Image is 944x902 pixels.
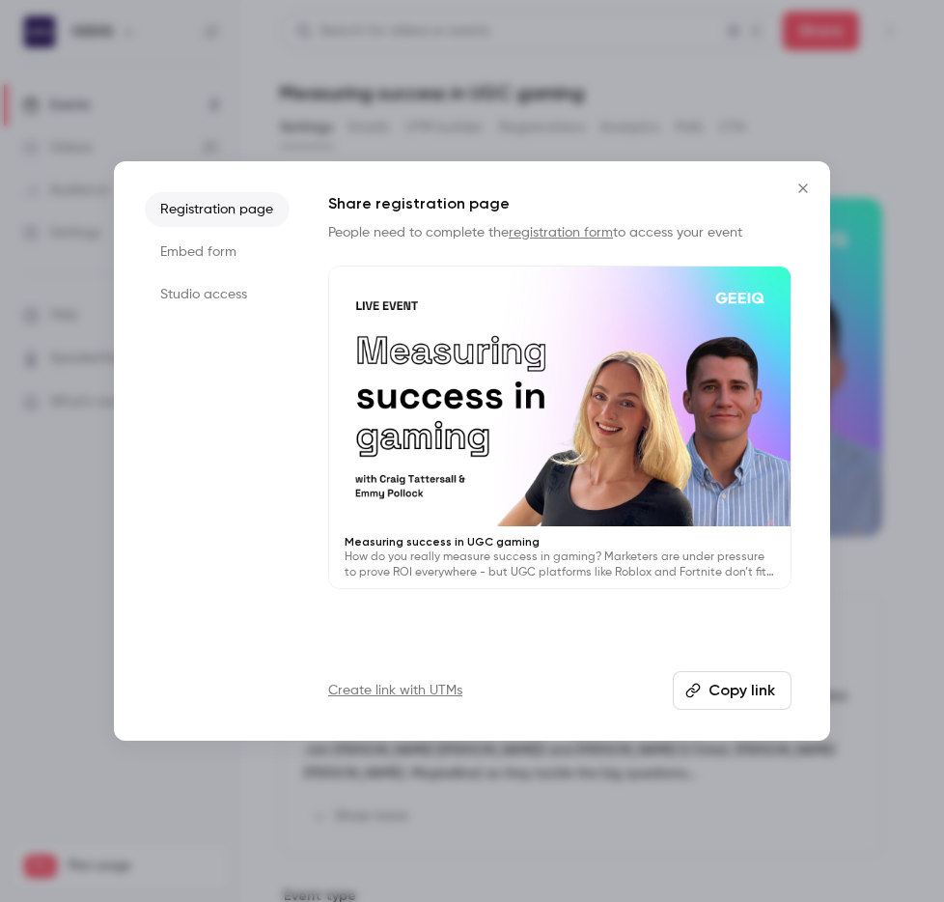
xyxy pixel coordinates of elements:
li: Embed form [145,235,290,269]
p: People need to complete the to access your event [328,223,791,242]
li: Registration page [145,192,290,227]
a: Create link with UTMs [328,681,462,700]
a: Measuring success in UGC gamingHow do you really measure success in gaming? Marketers are under p... [328,266,791,589]
p: Measuring success in UGC gaming [345,534,775,550]
a: registration form [509,226,613,240]
button: Copy link [673,671,791,710]
p: How do you really measure success in gaming? Marketers are under pressure to prove ROI everywhere... [345,550,775,580]
li: Studio access [145,277,290,312]
h1: Share registration page [328,192,791,215]
button: Close [784,169,822,208]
